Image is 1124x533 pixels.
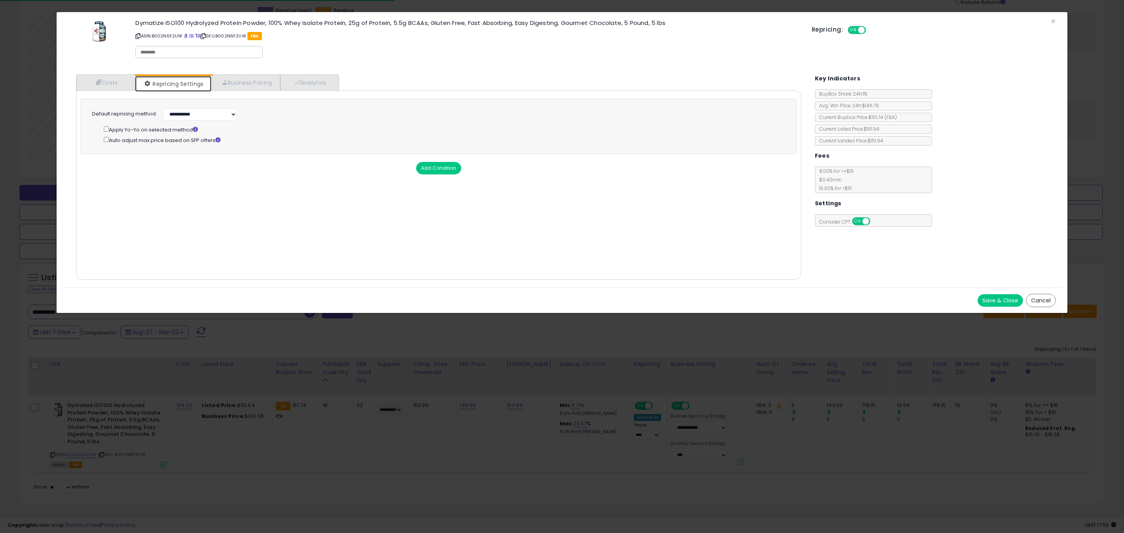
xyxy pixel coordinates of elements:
[1051,16,1056,27] span: ×
[416,162,461,174] button: Add Condition
[212,75,281,91] a: Business Pricing
[104,125,779,133] div: Apply Yo-Yo on selected method
[853,218,863,225] span: ON
[868,114,897,121] span: $151.74
[815,151,830,161] h5: Fees
[104,135,779,144] div: Auto adjust max price based on SFP offers
[815,74,861,84] h5: Key Indicators
[815,168,854,192] span: 8.00 % for <= $15
[815,137,883,144] span: Current Landed Price: $151.94
[76,75,135,91] a: Costs
[189,33,194,39] a: All offer listings
[869,218,881,225] span: OFF
[815,114,897,121] span: Current Buybox Price:
[247,32,262,40] span: FBA
[815,219,880,225] span: Consider CPT:
[195,33,199,39] a: Your listing only
[848,27,858,34] span: ON
[184,33,188,39] a: BuyBox page
[978,294,1023,307] button: Save & Close
[1026,294,1056,307] button: Cancel
[815,185,852,192] span: 15.00 % for > $15
[815,199,841,208] h5: Settings
[135,20,800,26] h3: Dymatize ISO100 Hydrolyzed Protein Powder, 100% Whey Isolate Protein, 25g of Protein, 5.5g BCAAs,...
[815,91,867,97] span: BuyBox Share 24h: 1%
[812,27,843,33] h5: Repricing:
[135,76,212,92] a: Repricing Settings
[280,75,338,91] a: Analytics
[815,126,879,132] span: Current Listed Price: $151.94
[135,30,800,42] p: ASIN: B002N6F2UW | SKU: B002N6F2UW
[865,27,877,34] span: OFF
[815,176,842,183] span: $0.40 min
[815,102,879,109] span: Avg. Win Price 24h: $146.79
[92,110,157,118] label: Default repricing method:
[884,114,897,121] span: ( FBA )
[87,20,111,43] img: 41U2b6qMcaL._SL60_.jpg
